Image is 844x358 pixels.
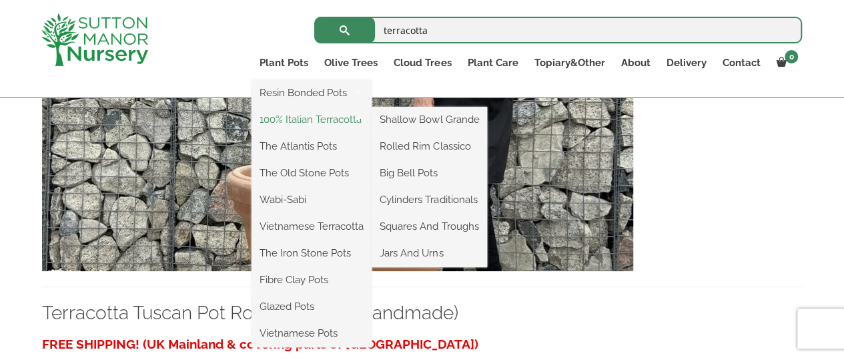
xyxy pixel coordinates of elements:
a: Fibre Clay Pots [252,270,372,290]
a: Big Bell Pots [372,163,487,183]
a: Resin Bonded Pots [252,83,372,103]
a: 0 [768,53,802,72]
a: The Old Stone Pots [252,163,372,183]
a: Squares And Troughs [372,216,487,236]
a: Terracotta Tuscan Pot Rolled Rim 65 (Handmade) [42,120,633,133]
span: 0 [785,50,798,63]
a: Terracotta Tuscan Pot Rolled Rim 65 (Handmade) [42,302,458,324]
a: Olive Trees [316,53,386,72]
h3: FREE SHIPPING! (UK Mainland & covering parts of [GEOGRAPHIC_DATA]) [42,332,803,357]
a: Topiary&Other [526,53,612,72]
a: 100% Italian Terracotta [252,110,372,130]
a: The Atlantis Pots [252,136,372,156]
a: Vietnamese Pots [252,323,372,343]
a: About [612,53,658,72]
a: Cloud Trees [386,53,459,72]
a: Wabi-Sabi [252,190,372,210]
a: Cylinders Traditionals [372,190,487,210]
a: Vietnamese Terracotta [252,216,372,236]
a: Contact [714,53,768,72]
a: Shallow Bowl Grande [372,110,487,130]
a: Glazed Pots [252,297,372,317]
a: Jars And Urns [372,243,487,263]
img: logo [41,13,148,66]
a: Delivery [658,53,714,72]
a: The Iron Stone Pots [252,243,372,263]
a: Rolled Rim Classico [372,136,487,156]
a: Plant Care [459,53,526,72]
input: Search... [314,17,802,43]
a: Plant Pots [252,53,316,72]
